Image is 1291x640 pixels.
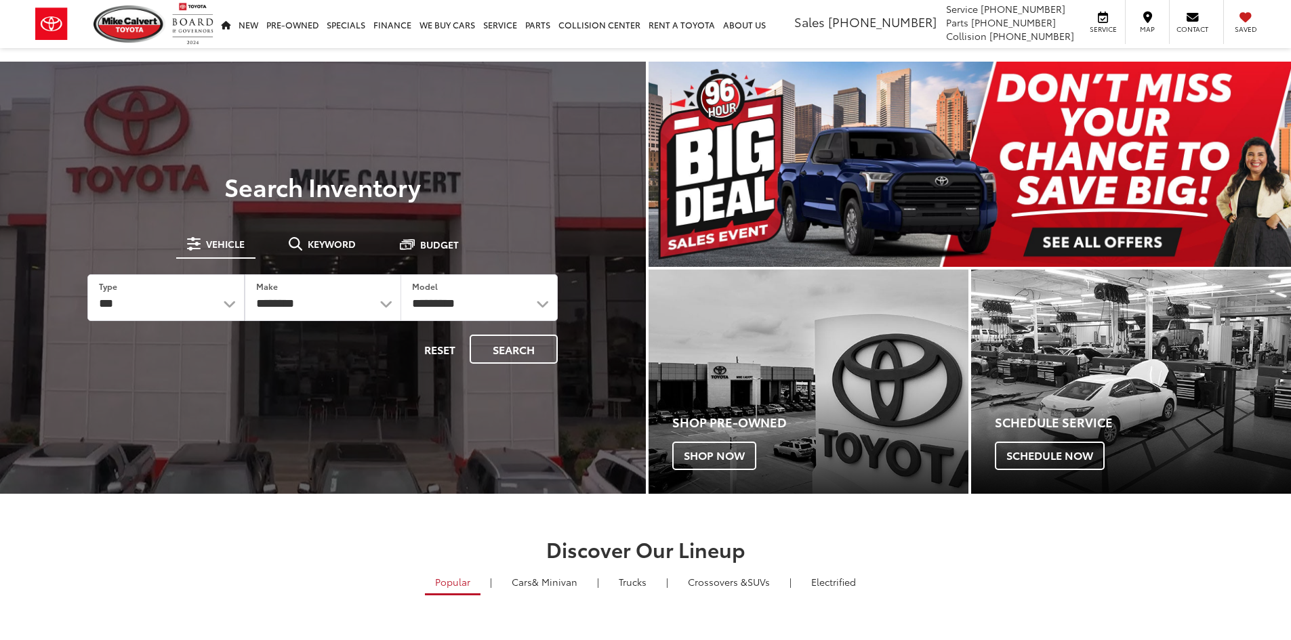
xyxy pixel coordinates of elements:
h4: Schedule Service [995,416,1291,429]
label: Model [412,280,438,292]
span: & Minivan [532,575,577,589]
span: Sales [794,13,825,30]
img: Mike Calvert Toyota [94,5,165,43]
h3: Search Inventory [57,173,589,200]
a: Trucks [609,570,657,593]
a: Schedule Service Schedule Now [971,270,1291,494]
h2: Discover Our Lineup [168,538,1124,560]
span: Vehicle [206,239,245,249]
span: [PHONE_NUMBER] [989,29,1074,43]
button: Search [470,335,558,364]
a: Cars [501,570,588,593]
a: Electrified [801,570,866,593]
span: Budget [420,240,459,249]
a: Shop Pre-Owned Shop Now [649,270,968,494]
span: Map [1132,24,1162,34]
span: Saved [1231,24,1261,34]
label: Type [99,280,117,292]
h4: Shop Pre-Owned [672,416,968,429]
span: Contact [1176,24,1208,34]
a: Popular [425,570,480,595]
span: Keyword [308,239,356,249]
div: Toyota [649,270,968,494]
span: Service [946,2,978,16]
span: [PHONE_NUMBER] [981,2,1065,16]
div: Toyota [971,270,1291,494]
li: | [487,575,495,589]
button: Reset [413,335,467,364]
span: Crossovers & [688,575,747,589]
span: Parts [946,16,968,29]
li: | [594,575,602,589]
span: [PHONE_NUMBER] [828,13,937,30]
li: | [786,575,795,589]
span: Service [1088,24,1118,34]
span: Schedule Now [995,442,1105,470]
li: | [663,575,672,589]
a: SUVs [678,570,780,593]
span: Shop Now [672,442,756,470]
label: Make [256,280,278,292]
span: [PHONE_NUMBER] [971,16,1056,29]
span: Collision [946,29,987,43]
